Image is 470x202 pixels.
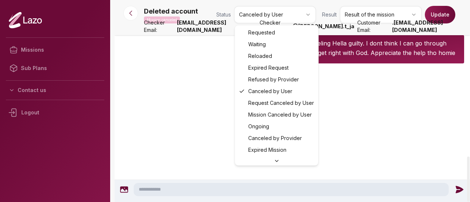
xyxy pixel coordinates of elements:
span: Expired Request [248,64,289,71]
span: Requested [248,29,275,36]
span: Expired Mission [248,146,286,154]
span: Refused by Provider [248,76,299,83]
span: Canceled by User [248,88,292,95]
span: Waiting [248,41,266,48]
span: Canceled by Provider [248,135,302,142]
span: Ongoing [248,123,269,130]
span: Mission Canceled by User [248,111,312,118]
span: Request Canceled by User [248,99,314,107]
span: Reloaded [248,52,272,60]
